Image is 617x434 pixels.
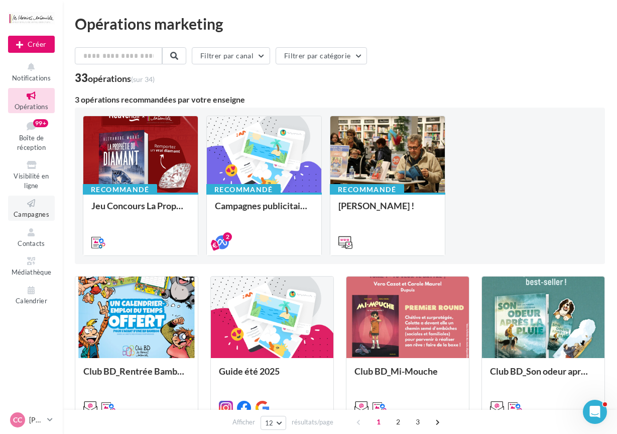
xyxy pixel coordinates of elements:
span: 1 [371,414,387,430]
div: Recommandé [83,184,157,195]
div: Club BD_Rentrée Bamboo [83,366,190,386]
a: Visibilité en ligne [8,157,55,192]
div: Club BD_Son odeur après la pluie [490,366,596,386]
a: Contacts [8,225,55,249]
button: 12 [261,416,286,430]
div: opérations [88,74,155,83]
div: [PERSON_NAME] ! [338,201,437,221]
span: Opérations [15,103,48,111]
div: Nouvelle campagne [8,36,55,53]
button: Notifications [8,59,55,84]
div: Recommandé [206,184,281,195]
div: 33 [75,72,155,83]
span: Afficher [232,417,255,427]
div: Club BD_Mi-Mouche [354,366,461,386]
span: Médiathèque [12,268,52,276]
div: 99+ [33,119,48,127]
span: Boîte de réception [17,134,46,151]
div: Jeu Concours La Prophétie du Diamant [91,201,190,221]
span: Calendrier [16,297,47,305]
span: 12 [265,419,274,427]
span: Visibilité en ligne [14,172,49,190]
button: Filtrer par catégorie [276,47,367,64]
p: [PERSON_NAME] [29,415,43,425]
span: 2 [390,414,406,430]
iframe: Intercom live chat [583,400,607,424]
a: Calendrier [8,283,55,307]
div: 3 opérations recommandées par votre enseigne [75,96,605,104]
div: Opérations marketing [75,16,605,31]
div: Guide été 2025 [219,366,325,386]
span: Notifications [12,74,51,82]
span: (sur 34) [131,75,155,83]
a: CC [PERSON_NAME] [8,410,55,429]
div: Campagnes publicitaires [215,201,313,221]
button: Créer [8,36,55,53]
a: Opérations [8,88,55,113]
span: Campagnes [14,210,49,218]
a: Médiathèque [8,253,55,278]
a: Campagnes [8,196,55,220]
span: Contacts [18,239,45,247]
span: résultats/page [292,417,333,427]
a: Boîte de réception99+ [8,117,55,154]
div: Recommandé [330,184,404,195]
span: 3 [410,414,426,430]
div: 2 [223,232,232,241]
button: Filtrer par canal [192,47,270,64]
span: CC [13,415,22,425]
